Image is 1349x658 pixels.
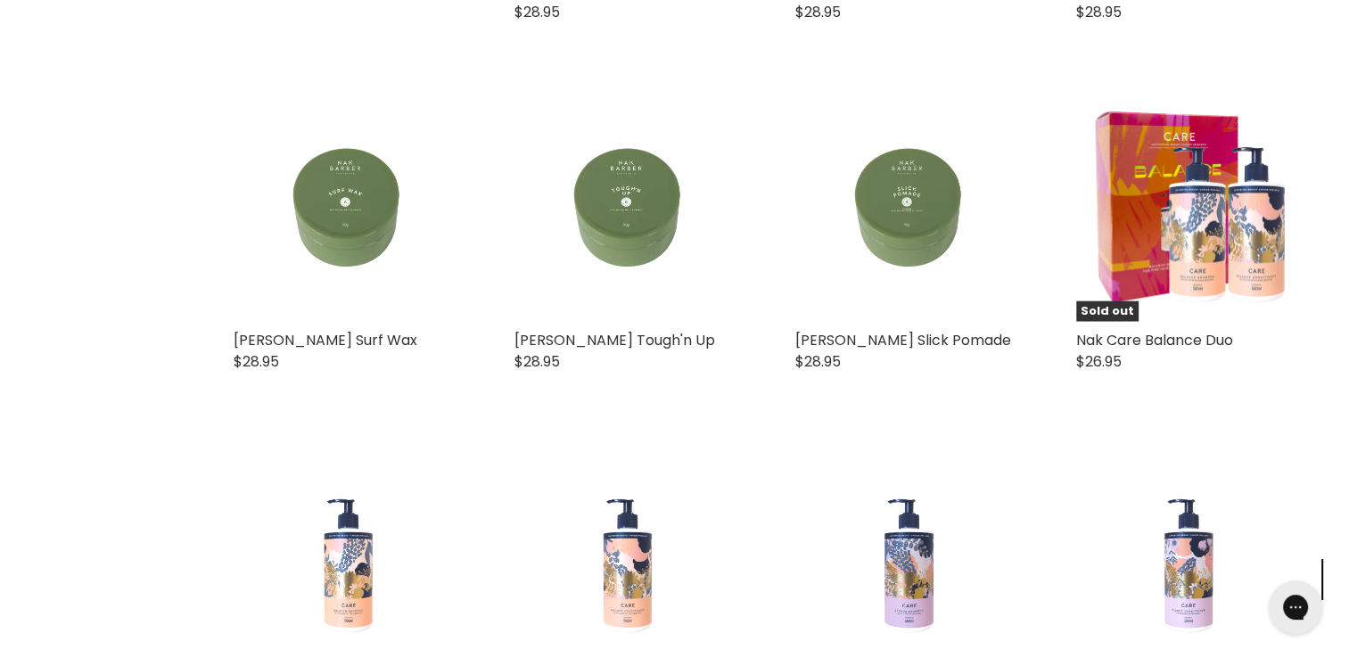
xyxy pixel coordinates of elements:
span: $28.95 [795,351,841,372]
iframe: Gorgias live chat messenger [1260,574,1331,640]
a: [PERSON_NAME] Tough'n Up [514,330,715,350]
img: Nak Care Balance Duo [1076,95,1304,322]
a: Nak Care Balance Duo [1076,330,1233,350]
img: Nak Barber Slick Pomade [795,95,1023,322]
span: $28.95 [795,2,841,22]
a: [PERSON_NAME] Surf Wax [234,330,417,350]
a: [PERSON_NAME] Slick Pomade [795,330,1011,350]
span: $28.95 [514,351,560,372]
span: $28.95 [514,2,560,22]
a: Nak Care Balance Duo Nak Care Balance Duo Sold out [1076,95,1304,322]
img: Nak Barber Tough'n Up [514,95,742,322]
span: $28.95 [234,351,279,372]
img: Nak Barber Surf Wax [234,95,461,322]
span: $26.95 [1076,351,1122,372]
span: $28.95 [1076,2,1122,22]
span: Sold out [1076,301,1139,322]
